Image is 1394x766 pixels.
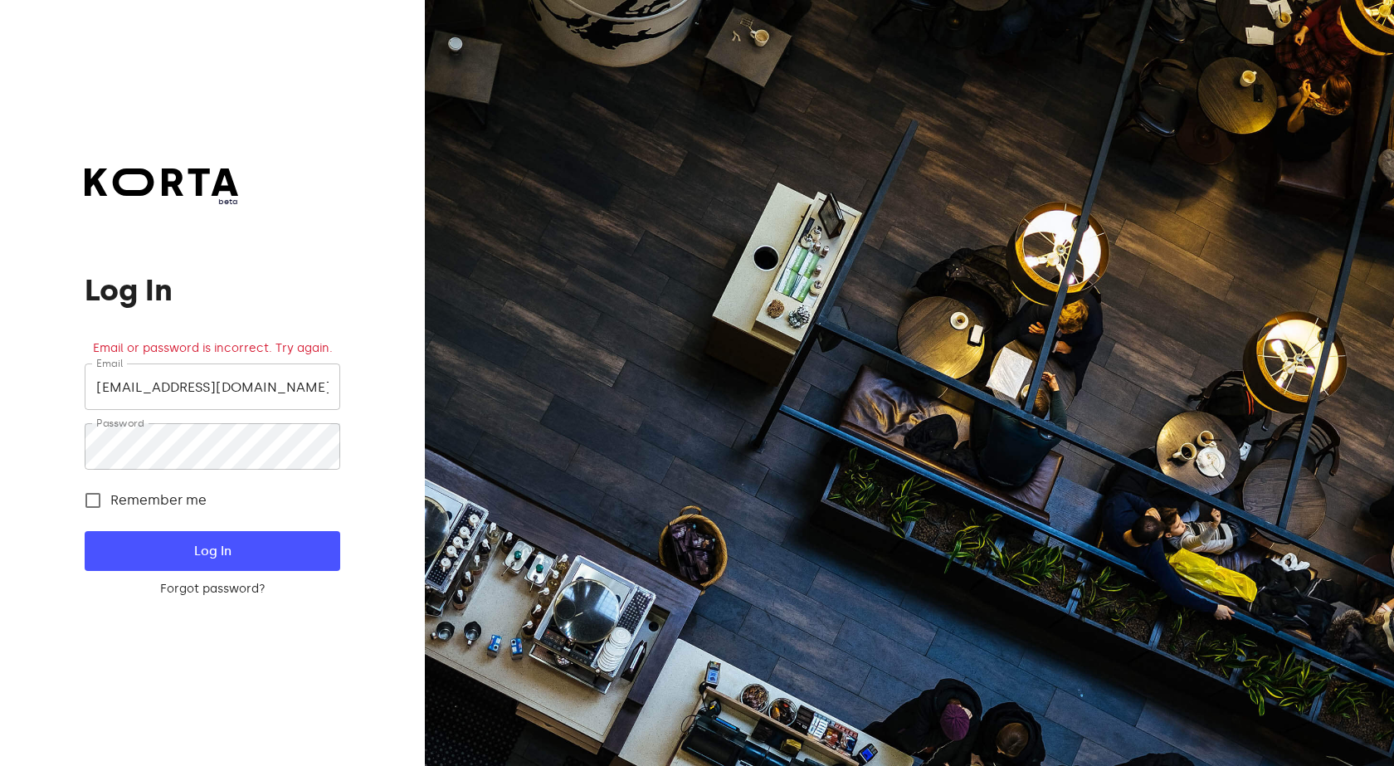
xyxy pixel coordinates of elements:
[110,490,207,510] span: Remember me
[85,168,238,207] a: beta
[85,531,339,571] button: Log In
[85,274,339,307] h1: Log In
[85,581,339,598] a: Forgot password?
[85,340,339,357] div: Email or password is incorrect. Try again.
[85,168,238,196] img: Korta
[111,540,313,562] span: Log In
[85,196,238,207] span: beta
